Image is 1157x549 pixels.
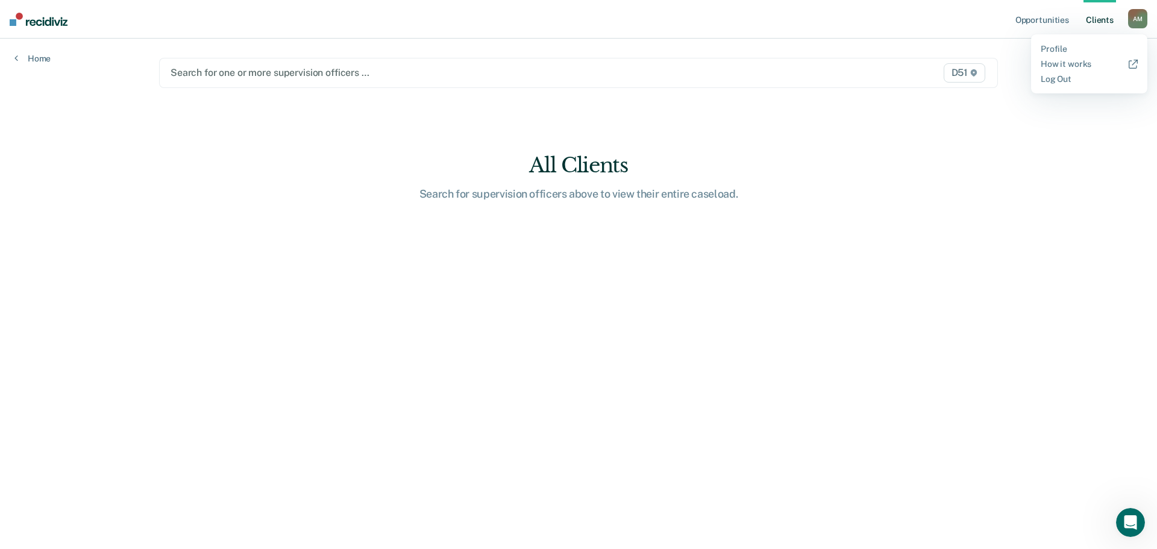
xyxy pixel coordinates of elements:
[1128,9,1147,28] div: A M
[1128,9,1147,28] button: AM
[1041,74,1138,84] a: Log Out
[10,13,67,26] img: Recidiviz
[944,63,985,83] span: D51
[14,53,51,64] a: Home
[1041,59,1138,69] a: How it works
[1116,508,1145,537] iframe: Intercom live chat
[386,153,771,178] div: All Clients
[1041,44,1138,54] a: Profile
[386,187,771,201] div: Search for supervision officers above to view their entire caseload.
